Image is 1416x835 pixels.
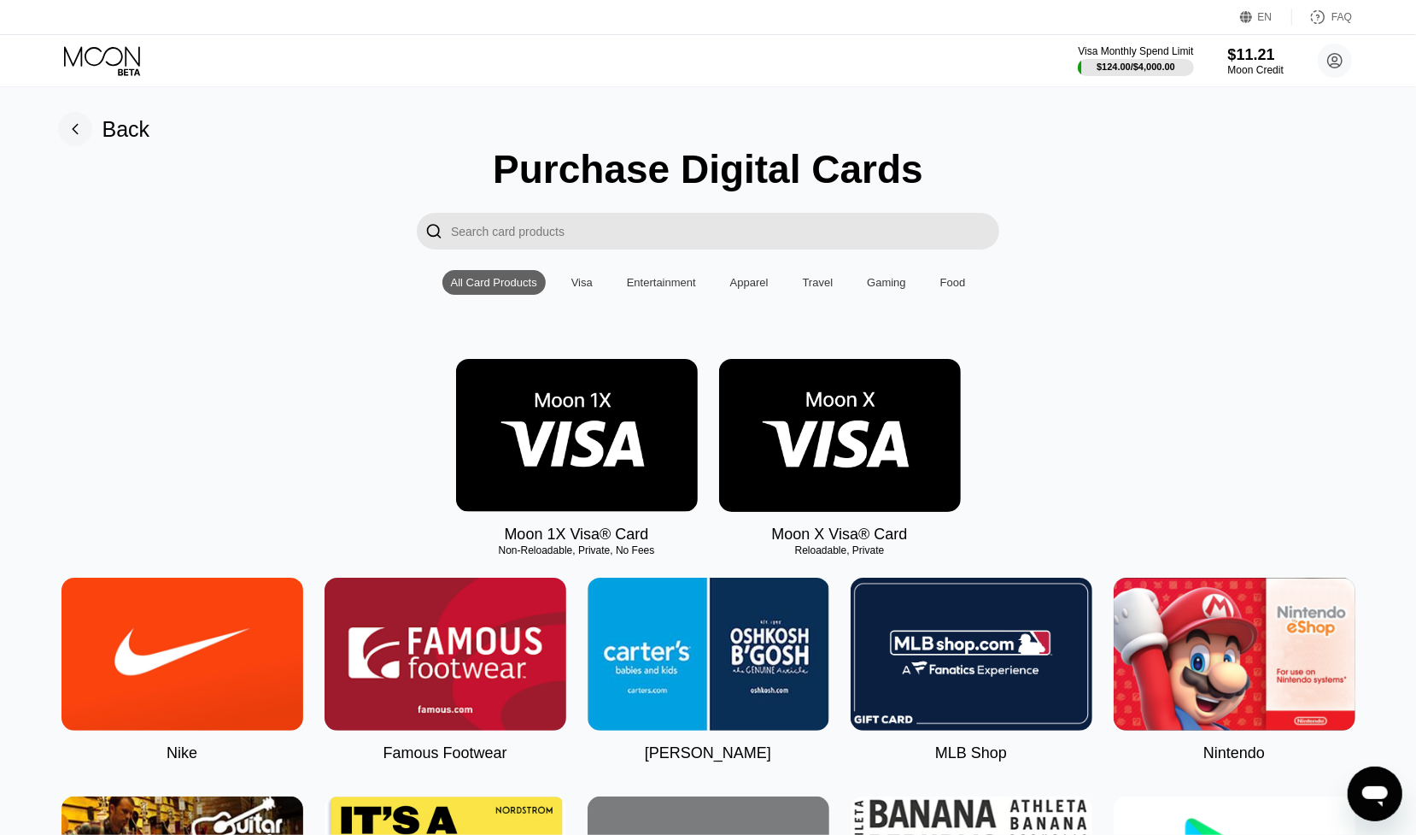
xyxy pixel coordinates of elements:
div: Reloadable, Private [719,544,961,556]
div: Entertainment [618,270,705,295]
div: Gaming [867,276,906,289]
div: Travel [794,270,842,295]
div:  [425,221,442,241]
div: Visa Monthly Spend Limit [1078,45,1193,57]
div: Visa Monthly Spend Limit$124.00/$4,000.00 [1078,45,1193,76]
div: Back [58,112,150,146]
div: Apparel [722,270,777,295]
div: $11.21Moon Credit [1228,46,1284,76]
div: EN [1240,9,1292,26]
div: MLB Shop [935,744,1007,762]
div: Purchase Digital Cards [493,146,923,192]
div: Travel [803,276,834,289]
div: Apparel [730,276,769,289]
div: Entertainment [627,276,696,289]
div: FAQ [1292,9,1352,26]
div: $11.21 [1228,46,1284,64]
div: Back [102,117,150,142]
div: Non-Reloadable, Private, No Fees [456,544,698,556]
div: Nike [167,744,197,762]
div: EN [1258,11,1273,23]
div: Food [932,270,974,295]
div: All Card Products [451,276,537,289]
div: FAQ [1331,11,1352,23]
div: Nintendo [1203,744,1265,762]
div: Visa [571,276,593,289]
input: Search card products [451,213,999,250]
div: Food [940,276,966,289]
div: Moon 1X Visa® Card [504,526,648,544]
div: Gaming [858,270,915,295]
div: Famous Footwear [383,744,506,762]
div: Moon X Visa® Card [771,526,907,544]
div: [PERSON_NAME] [645,744,771,762]
div: Visa [563,270,601,295]
div: $124.00 / $4,000.00 [1097,62,1175,72]
iframe: Button to launch messaging window [1348,767,1402,821]
div: All Card Products [442,270,546,295]
div: Moon Credit [1228,64,1284,76]
div:  [417,213,451,250]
